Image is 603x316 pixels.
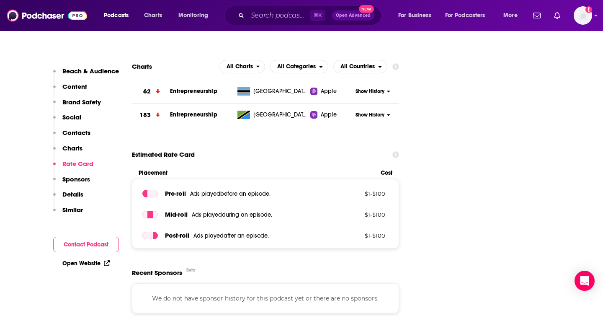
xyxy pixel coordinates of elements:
[247,9,310,22] input: Search podcasts, credits, & more...
[333,60,387,73] button: open menu
[144,10,162,21] span: Charts
[62,160,93,168] p: Rate Card
[142,294,389,303] p: We do not have sponsor history for this podcast yet or there are no sponsors.
[277,64,316,70] span: All Categories
[392,9,442,22] button: open menu
[170,111,217,118] a: Entrepreneurship
[53,190,83,206] button: Details
[331,232,385,239] p: $ 1 - $ 100
[53,113,81,129] button: Social
[53,237,119,252] button: Contact Podcast
[178,10,208,21] span: Monitoring
[53,144,82,160] button: Charts
[574,6,592,25] img: User Profile
[310,111,353,119] a: Apple
[53,83,87,98] button: Content
[575,271,595,291] div: Open Intercom Messenger
[253,87,308,96] span: Botswana
[62,144,82,152] p: Charts
[232,6,389,25] div: Search podcasts, credits, & more...
[62,190,83,198] p: Details
[219,60,265,73] h2: Platforms
[104,10,129,21] span: Podcasts
[132,104,170,127] a: 183
[332,10,374,21] button: Open AdvancedNew
[53,175,90,191] button: Sponsors
[359,5,374,13] span: New
[62,83,87,91] p: Content
[139,110,150,120] h3: 183
[139,169,374,176] span: Placement
[503,10,518,21] span: More
[186,267,196,273] div: Beta
[440,9,497,22] button: open menu
[53,160,93,175] button: Rate Card
[234,111,311,119] a: [GEOGRAPHIC_DATA], [GEOGRAPHIC_DATA] of
[62,206,83,214] p: Similar
[585,6,592,13] svg: Add a profile image
[356,111,384,119] span: Show History
[192,211,272,218] span: Ads played during an episode .
[132,269,182,277] span: Recent Sponsors
[574,6,592,25] span: Logged in as TrevorC
[143,87,151,96] h3: 62
[190,190,271,197] span: Ads played before an episode .
[270,60,328,73] button: open menu
[353,88,393,95] button: Show History
[331,211,385,218] p: $ 1 - $ 100
[165,189,186,197] span: Pre -roll
[321,87,337,96] span: Apple
[170,88,217,95] a: Entrepreneurship
[62,260,110,267] a: Open Website
[165,231,189,239] span: Post -roll
[356,88,384,95] span: Show History
[234,87,311,96] a: [GEOGRAPHIC_DATA]
[321,111,337,119] span: Apple
[310,10,325,21] span: ⌘ K
[62,113,81,121] p: Social
[333,60,387,73] h2: Countries
[165,210,188,218] span: Mid -roll
[53,67,119,83] button: Reach & Audience
[530,8,544,23] a: Show notifications dropdown
[132,147,195,163] span: Estimated Rate Card
[7,8,87,23] img: Podchaser - Follow, Share and Rate Podcasts
[381,169,392,176] span: Cost
[53,98,101,114] button: Brand Safety
[551,8,564,23] a: Show notifications dropdown
[497,9,528,22] button: open menu
[340,64,375,70] span: All Countries
[445,10,485,21] span: For Podcasters
[336,13,371,18] span: Open Advanced
[139,9,167,22] a: Charts
[132,80,170,103] a: 62
[227,64,253,70] span: All Charts
[270,60,328,73] h2: Categories
[98,9,139,22] button: open menu
[53,129,90,144] button: Contacts
[398,10,431,21] span: For Business
[62,175,90,183] p: Sponsors
[331,190,385,197] p: $ 1 - $ 100
[193,232,269,239] span: Ads played after an episode .
[62,67,119,75] p: Reach & Audience
[574,6,592,25] button: Show profile menu
[353,111,393,119] button: Show History
[253,111,308,119] span: Tanzania, United Republic of
[62,129,90,137] p: Contacts
[310,87,353,96] a: Apple
[132,62,152,70] h2: Charts
[62,98,101,106] p: Brand Safety
[53,206,83,221] button: Similar
[173,9,219,22] button: open menu
[219,60,265,73] button: open menu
